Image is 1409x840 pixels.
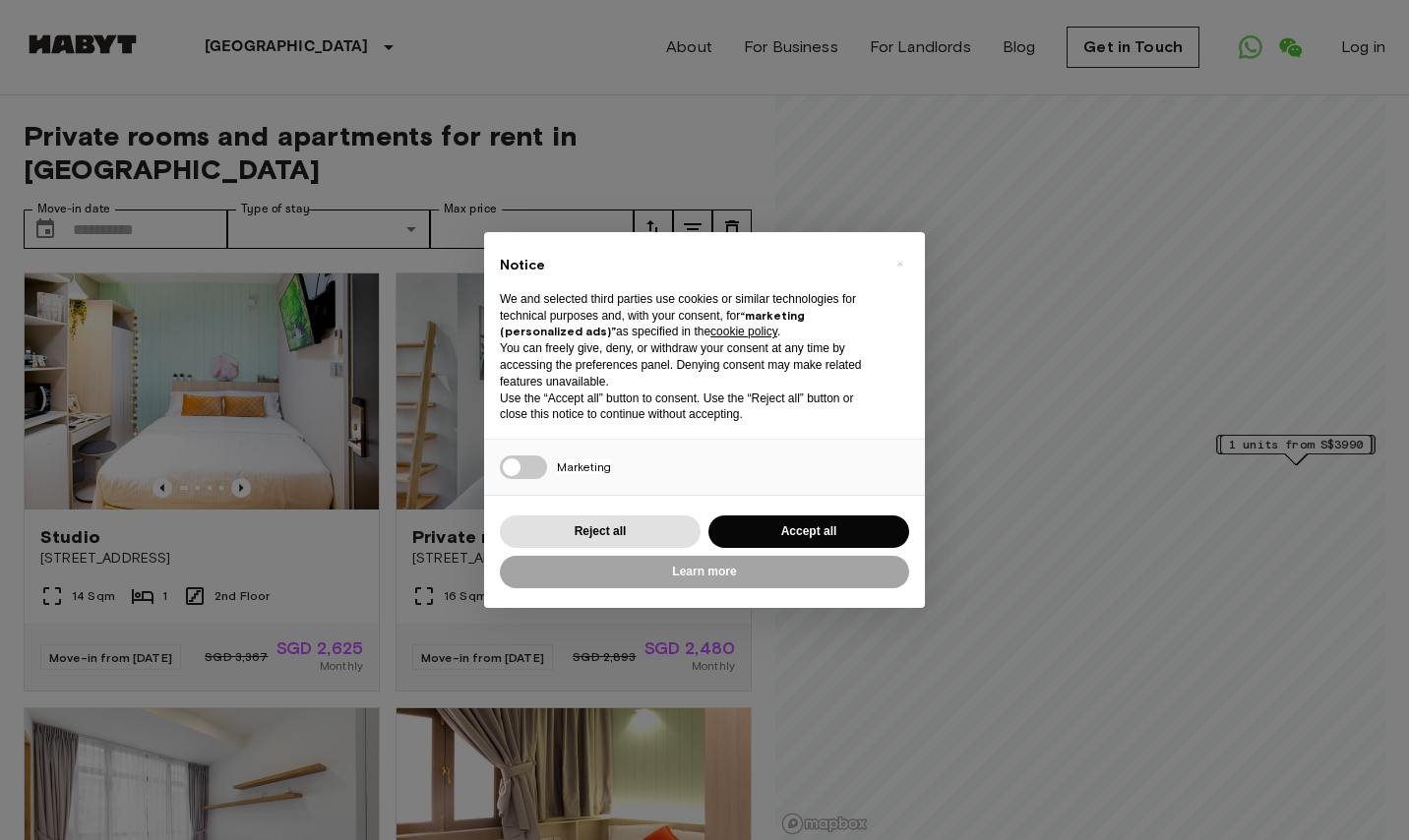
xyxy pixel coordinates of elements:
[500,390,878,424] p: Use the “Accept all” button to consent. Use the “Reject all” button or close this notice to conti...
[557,459,611,474] span: Marketing
[500,515,701,548] button: Reject all
[896,252,903,275] span: ×
[500,340,878,390] p: You can freely give, deny, or withdraw your consent at any time by accessing the preferences pane...
[500,256,878,275] h2: Notice
[884,248,915,279] button: Close this notice
[500,308,805,339] strong: “marketing (personalized ads)”
[500,556,909,588] button: Learn more
[710,325,777,338] a: cookie policy
[708,515,909,548] button: Accept all
[500,291,878,340] p: We and selected third parties use cookies or similar technologies for technical purposes and, wit...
